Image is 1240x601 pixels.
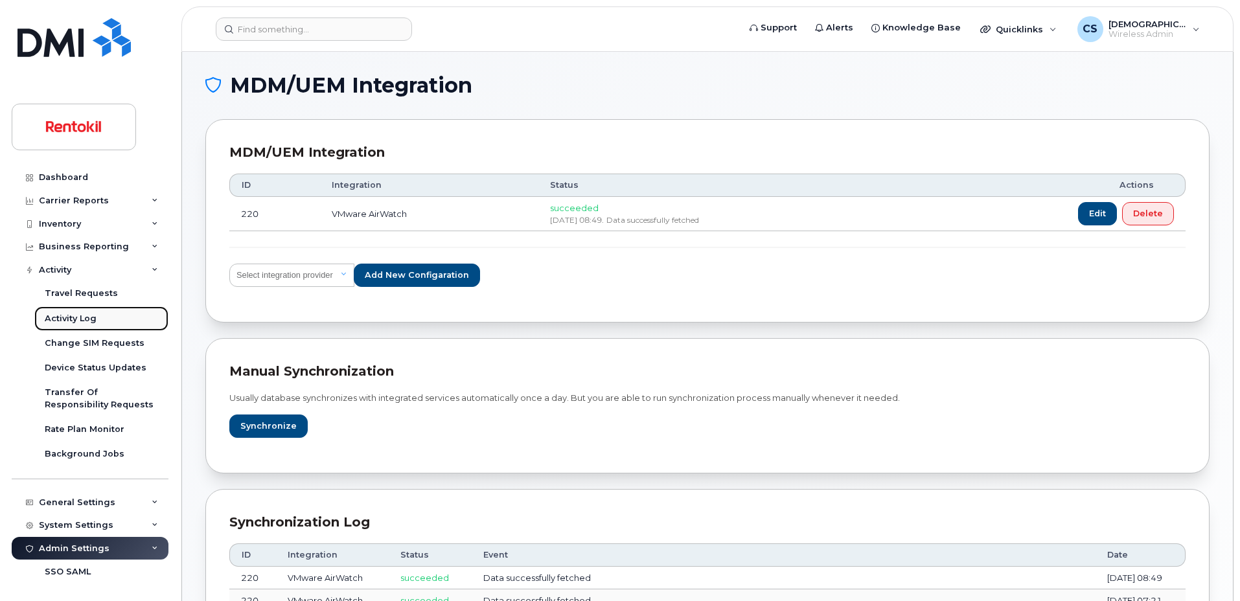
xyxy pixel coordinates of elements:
[538,174,921,197] th: Status
[921,174,1186,197] th: Actions
[550,215,604,225] span: [DATE] 08:49.
[240,420,297,432] span: Synchronize
[472,567,1096,590] td: Data successfully fetched
[389,543,471,567] th: Status
[276,567,389,590] td: VMware AirWatch
[365,269,469,281] span: Add new configaration
[550,203,599,213] span: succeeded
[1184,545,1230,591] iframe: Messenger Launcher
[1096,567,1186,590] td: [DATE] 08:49
[276,543,389,567] th: Integration
[389,567,471,590] td: succeeded
[472,543,1096,567] th: Event
[229,143,1186,162] div: MDM/UEM Integration
[229,197,320,231] td: 220
[1089,207,1106,220] span: Edit
[606,215,699,225] span: Data successfully fetched
[229,513,1186,532] div: Synchronization Log
[1122,202,1174,225] button: Delete
[1133,207,1163,220] span: Delete
[354,264,480,287] button: Add new configaration
[229,543,276,567] th: ID
[230,76,472,95] span: MDM/UEM Integration
[229,362,1186,381] div: Manual synchronization
[1096,543,1186,567] th: Date
[229,392,1186,404] p: Usually database synchronizes with integrated services automatically once a day. But you are able...
[1078,202,1117,225] button: Edit
[332,209,407,219] span: VMware AirWatch
[229,567,276,590] td: 220
[229,174,320,197] th: ID
[320,174,538,197] th: Integration
[229,414,308,438] button: Synchronize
